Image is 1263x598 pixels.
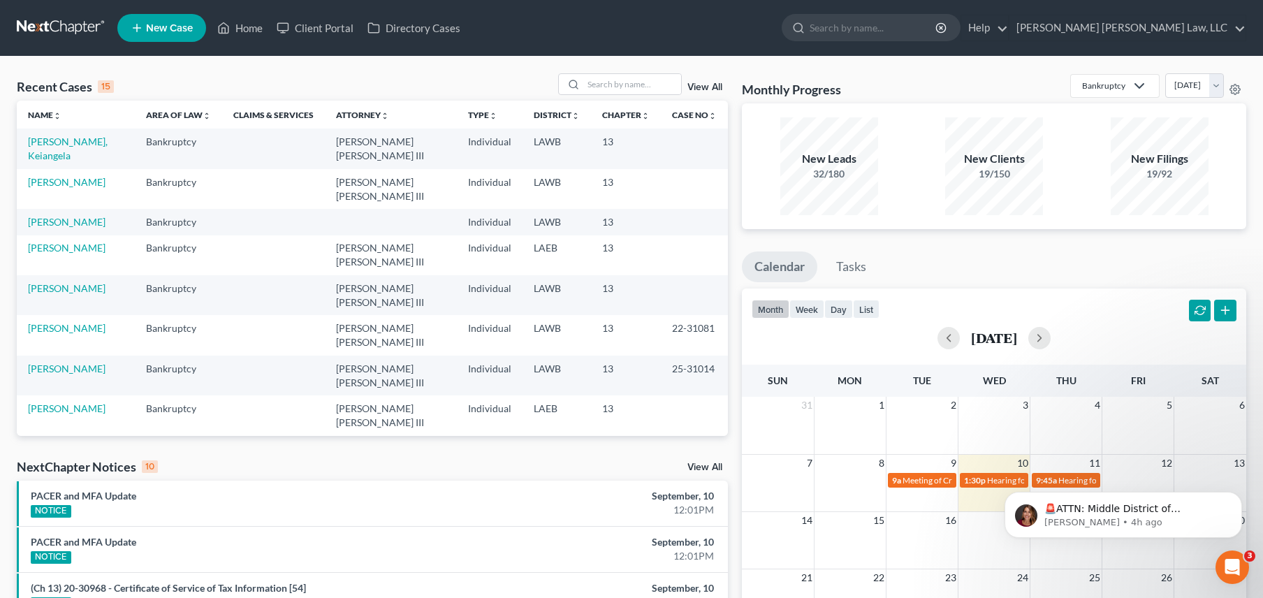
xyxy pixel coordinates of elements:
i: unfold_more [381,112,389,120]
td: Individual [457,129,523,168]
a: Chapterunfold_more [602,110,650,120]
td: Individual [457,395,523,435]
td: [PERSON_NAME] [PERSON_NAME] III [325,275,457,315]
td: Bankruptcy [135,209,222,235]
td: Bankruptcy [135,395,222,435]
td: Bankruptcy [135,436,222,476]
span: New Case [146,23,193,34]
td: Bankruptcy [135,275,222,315]
span: 31 [800,397,814,414]
td: LAWB [523,169,591,209]
span: Meeting of Creditors for [PERSON_NAME] [903,475,1058,486]
a: Attorneyunfold_more [336,110,389,120]
td: 13 [591,235,661,275]
button: list [853,300,879,319]
span: 13 [1232,455,1246,472]
h2: [DATE] [971,330,1017,345]
button: month [752,300,789,319]
span: Mon [838,374,862,386]
td: 13 [591,395,661,435]
div: 19/92 [1111,167,1209,181]
span: 1 [877,397,886,414]
a: Tasks [824,251,879,282]
td: Individual [457,315,523,355]
div: September, 10 [496,489,715,503]
a: (Ch 13) 20-30968 - Certificate of Service of Tax Information [54] [31,582,306,594]
a: Area of Lawunfold_more [146,110,211,120]
i: unfold_more [641,112,650,120]
span: 9 [949,455,958,472]
td: Bankruptcy [135,356,222,395]
div: Bankruptcy [1082,80,1125,92]
td: LAWB [523,356,591,395]
span: 7 [805,455,814,472]
td: 13 [591,209,661,235]
span: Fri [1131,374,1146,386]
td: Individual [457,436,523,476]
a: Client Portal [270,15,360,41]
span: 23 [944,569,958,586]
div: 12:01PM [496,549,715,563]
div: September, 10 [496,581,715,595]
iframe: Intercom notifications message [984,462,1263,560]
a: [PERSON_NAME] [28,402,105,414]
td: 13 [591,315,661,355]
td: [PERSON_NAME] [PERSON_NAME] III [325,356,457,395]
a: Calendar [742,251,817,282]
div: NextChapter Notices [17,458,158,475]
div: 19/150 [945,167,1043,181]
td: LAWB [523,209,591,235]
td: Individual [457,275,523,315]
div: 32/180 [780,167,878,181]
a: [PERSON_NAME] [28,242,105,254]
span: Wed [983,374,1006,386]
td: Bankruptcy [135,169,222,209]
button: day [824,300,853,319]
span: 24 [1016,569,1030,586]
td: [PERSON_NAME] [PERSON_NAME] III [325,235,457,275]
span: 10 [1016,455,1030,472]
td: Bankruptcy [135,315,222,355]
td: 25-31014 [661,356,728,395]
div: NOTICE [31,505,71,518]
span: 22 [872,569,886,586]
span: 12 [1160,455,1174,472]
span: 14 [800,512,814,529]
td: LAWB [523,436,591,476]
td: Individual [457,235,523,275]
span: 5 [1165,397,1174,414]
a: Home [210,15,270,41]
a: [PERSON_NAME], Keiangela [28,136,108,161]
td: LAEB [523,395,591,435]
div: Recent Cases [17,78,114,95]
td: [PERSON_NAME] [PERSON_NAME] III [325,315,457,355]
span: 8 [877,455,886,472]
td: LAWB [523,315,591,355]
td: LAWB [523,129,591,168]
td: LAWB [523,275,591,315]
div: New Clients [945,151,1043,167]
span: 16 [944,512,958,529]
td: Individual [457,169,523,209]
td: [PERSON_NAME] [PERSON_NAME] III [325,169,457,209]
a: [PERSON_NAME] [28,322,105,334]
a: Nameunfold_more [28,110,61,120]
span: 9a [892,475,901,486]
div: 15 [98,80,114,93]
span: Sun [768,374,788,386]
td: Bankruptcy [135,129,222,168]
a: [PERSON_NAME] [PERSON_NAME] Law, LLC [1009,15,1246,41]
a: [PERSON_NAME] [28,363,105,374]
i: unfold_more [489,112,497,120]
th: Claims & Services [222,101,325,129]
td: 13 [591,169,661,209]
span: 26 [1160,569,1174,586]
input: Search by name... [810,15,937,41]
h3: Monthly Progress [742,81,841,98]
td: 13 [591,129,661,168]
span: Tue [913,374,931,386]
span: 3 [1244,550,1255,562]
span: 6 [1238,397,1246,414]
